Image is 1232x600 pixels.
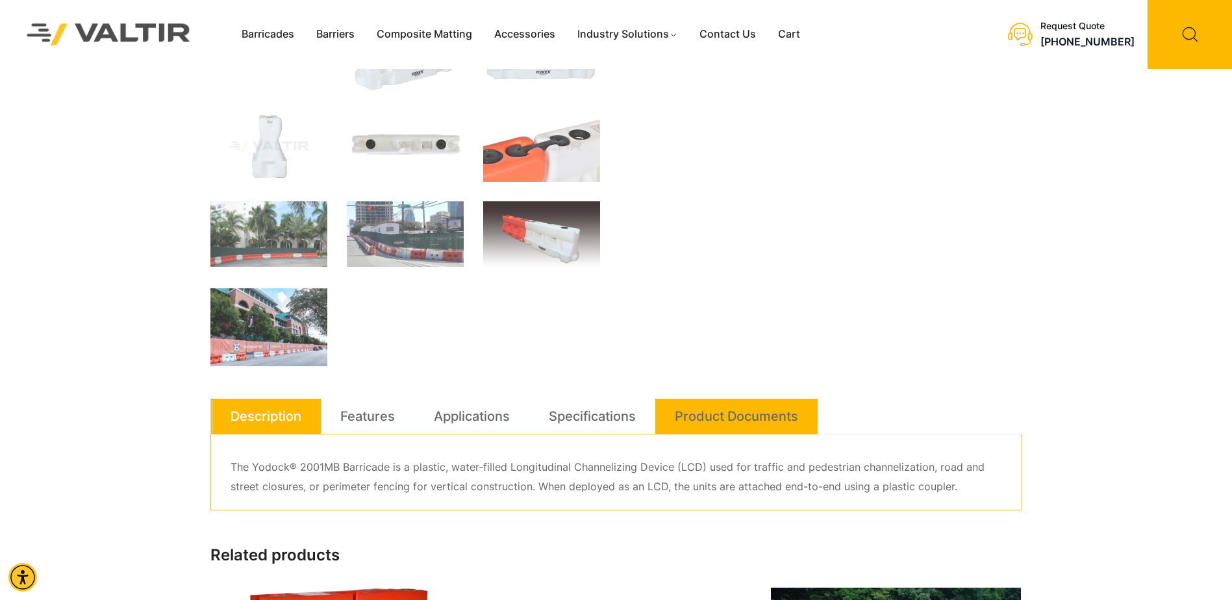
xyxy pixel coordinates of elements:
[434,399,510,434] a: Applications
[1040,21,1135,32] div: Request Quote
[549,399,636,434] a: Specifications
[231,25,305,44] a: Barricades
[483,112,600,182] img: Close-up of two connected plastic containers, one orange and one white, featuring black caps and ...
[10,6,208,63] img: Valtir Rentals
[231,458,1002,497] p: The Yodock® 2001MB Barricade is a plastic, water-filled Longitudinal Channelizing Device (LCD) us...
[566,25,689,44] a: Industry Solutions
[688,25,767,44] a: Contact Us
[675,399,798,434] a: Product Documents
[305,25,366,44] a: Barriers
[340,399,395,434] a: Features
[366,25,483,44] a: Composite Matting
[483,25,566,44] a: Accessories
[347,112,464,182] img: A white plastic tank with two black caps and a label on the side, viewed from above.
[210,112,327,182] img: A white plastic container with a unique shape, likely used for storage or dispensing liquids.
[231,399,301,434] a: Description
[1040,35,1135,48] a: call (888) 496-3625
[210,546,1022,565] h2: Related products
[8,563,37,592] div: Accessibility Menu
[347,201,464,267] img: Construction site with traffic barriers, green fencing, and a street sign for Nueces St. in an ur...
[767,25,811,44] a: Cart
[483,201,600,269] img: A segmented traffic barrier in orange and white, designed for road safety and construction zones.
[210,201,327,267] img: A construction area with orange and white barriers, surrounded by palm trees and a building in th...
[210,288,327,366] img: A view of Minute Maid Park with a barrier displaying "Houston Astros" and a Texas flag, surrounde...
